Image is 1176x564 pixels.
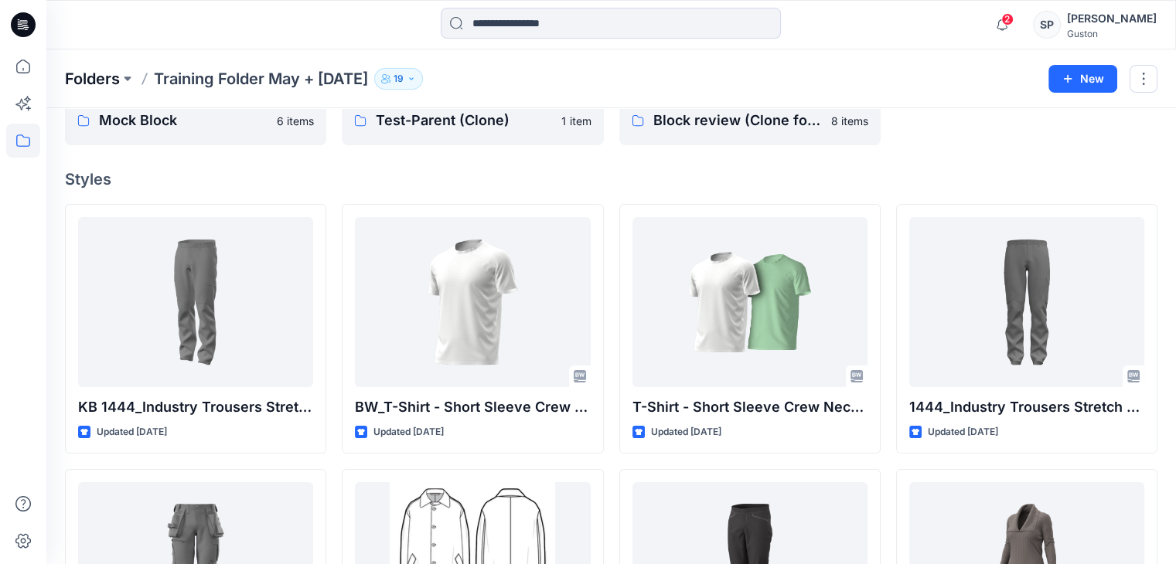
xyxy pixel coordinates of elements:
button: New [1048,65,1117,93]
p: 1 item [561,113,591,129]
a: Test-Parent (Clone)1 item [342,96,603,145]
div: SP [1033,11,1061,39]
p: KB 1444_Industry Trousers Stretch [78,396,313,418]
a: BW_T-Shirt - Short Sleeve Crew Neck_M [355,217,590,387]
p: Updated [DATE] [97,424,167,440]
button: 19 [374,68,423,90]
a: KB 1444_Industry Trousers Stretch [78,217,313,387]
p: 6 items [277,113,314,129]
p: Mock Block [99,110,268,131]
p: Updated [DATE] [373,424,444,440]
p: 19 [394,70,404,87]
p: Block review (Clone for practice) [653,110,822,131]
a: Mock Block6 items [65,96,326,145]
p: Updated [DATE] [651,424,721,440]
p: Test-Parent (Clone) [376,110,551,131]
h4: Styles [65,170,1157,189]
p: 8 items [831,113,868,129]
a: Block review (Clone for practice)8 items [619,96,881,145]
a: 1444_Industry Trousers Stretch Nina [909,217,1144,387]
p: 1444_Industry Trousers Stretch [PERSON_NAME] [909,396,1144,418]
p: BW_T-Shirt - Short Sleeve Crew Neck_M [355,396,590,418]
p: Training Folder May + [DATE] [154,68,368,90]
p: Updated [DATE] [928,424,998,440]
p: T-Shirt - Short Sleeve Crew Neck_M [632,396,868,418]
a: Folders [65,68,120,90]
div: Guston [1067,28,1157,39]
div: [PERSON_NAME] [1067,9,1157,28]
a: T-Shirt - Short Sleeve Crew Neck_M [632,217,868,387]
span: 2 [1001,13,1014,25]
